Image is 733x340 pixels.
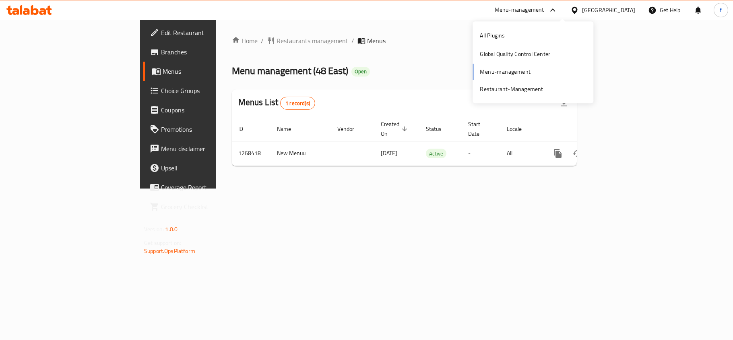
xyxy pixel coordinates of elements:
[161,144,256,153] span: Menu disclaimer
[480,31,505,40] div: All Plugins
[143,62,262,81] a: Menus
[238,96,315,110] h2: Menus List
[143,120,262,139] a: Promotions
[582,6,635,15] div: [GEOGRAPHIC_DATA]
[144,246,195,256] a: Support.OpsPlatform
[143,81,262,100] a: Choice Groups
[548,144,568,163] button: more
[232,62,348,80] span: Menu management ( 48 East )
[165,224,178,234] span: 1.0.0
[161,47,256,57] span: Branches
[351,68,370,75] span: Open
[426,149,446,158] span: Active
[161,105,256,115] span: Coupons
[161,163,256,173] span: Upsell
[143,197,262,216] a: Grocery Checklist
[143,42,262,62] a: Branches
[161,182,256,192] span: Coverage Report
[281,100,315,107] span: 1 record(s)
[500,141,542,166] td: All
[270,141,331,166] td: New Menuu
[161,202,256,211] span: Grocery Checklist
[143,100,262,120] a: Coupons
[144,238,181,248] span: Get support on:
[277,36,348,46] span: Restaurants management
[161,86,256,95] span: Choice Groups
[480,50,550,59] div: Global Quality Control Center
[468,119,491,139] span: Start Date
[163,66,256,76] span: Menus
[426,124,452,134] span: Status
[495,5,544,15] div: Menu-management
[542,117,632,141] th: Actions
[143,139,262,158] a: Menu disclaimer
[568,144,587,163] button: Change Status
[337,124,365,134] span: Vendor
[161,124,256,134] span: Promotions
[720,6,722,15] span: f
[143,178,262,197] a: Coverage Report
[507,124,532,134] span: Locale
[143,158,262,178] a: Upsell
[238,124,254,134] span: ID
[462,141,500,166] td: -
[351,36,354,46] li: /
[232,117,632,166] table: enhanced table
[161,28,256,37] span: Edit Restaurant
[351,67,370,77] div: Open
[381,119,410,139] span: Created On
[144,224,164,234] span: Version:
[381,148,397,158] span: [DATE]
[367,36,386,46] span: Menus
[267,36,348,46] a: Restaurants management
[143,23,262,42] a: Edit Restaurant
[480,85,543,93] div: Restaurant-Management
[277,124,301,134] span: Name
[232,36,577,46] nav: breadcrumb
